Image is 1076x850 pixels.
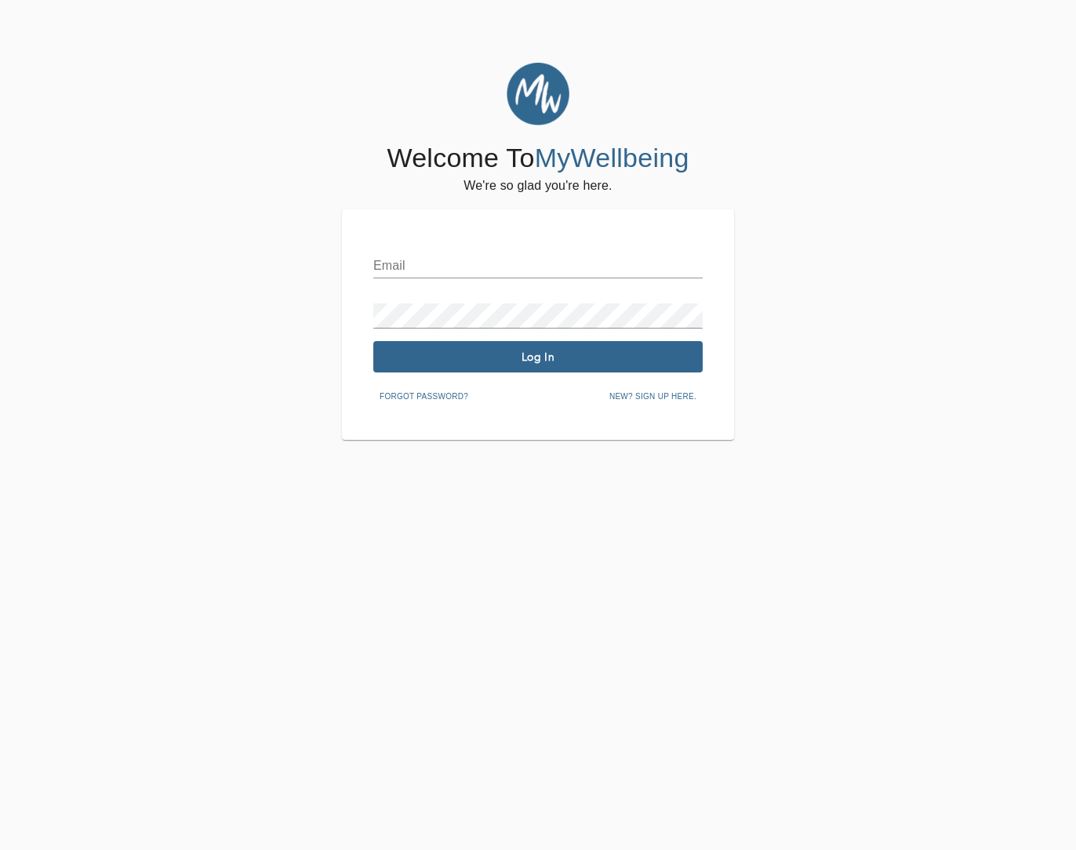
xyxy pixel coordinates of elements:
[535,143,689,173] span: MyWellbeing
[603,385,703,409] button: New? Sign up here.
[373,389,474,401] a: Forgot password?
[609,390,696,404] span: New? Sign up here.
[373,385,474,409] button: Forgot password?
[373,341,703,372] button: Log In
[380,350,696,365] span: Log In
[463,175,612,197] h6: We're so glad you're here.
[507,63,569,125] img: MyWellbeing
[380,390,468,404] span: Forgot password?
[387,142,689,175] h4: Welcome To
